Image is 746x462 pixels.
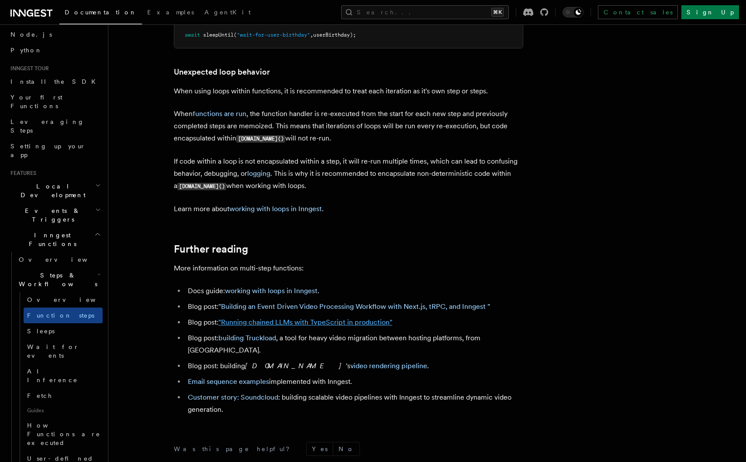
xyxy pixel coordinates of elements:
a: Contact sales [598,5,678,19]
a: Install the SDK [7,74,103,89]
p: When , the function handler is re-executed from the start for each new step and previously comple... [174,108,523,145]
button: Inngest Functions [7,227,103,252]
a: Further reading [174,243,248,255]
button: Steps & Workflows [15,267,103,292]
span: Inngest tour [7,65,49,72]
span: Fetch [27,392,52,399]
li: Blog post: , a tool for heavy video migration between hosting platforms, from [GEOGRAPHIC_DATA]. [185,332,523,356]
span: await [185,32,200,38]
a: How Functions are executed [24,418,103,451]
button: No [333,442,359,455]
span: Local Development [7,182,95,199]
code: [DOMAIN_NAME]() [177,183,226,190]
a: Wait for events [24,339,103,363]
a: Email sequence examples [188,377,269,386]
span: Guides [24,404,103,418]
em: [DOMAIN_NAME] [245,362,346,370]
span: AI Inference [27,368,78,383]
a: AgentKit [199,3,256,24]
span: ( [234,32,237,38]
a: video rendering pipeline [350,362,427,370]
a: Python [7,42,103,58]
a: Setting up your app [7,138,103,163]
span: , [310,32,313,38]
span: Your first Functions [10,94,62,110]
a: Documentation [59,3,142,24]
span: Sleeps [27,328,55,335]
span: Leveraging Steps [10,118,84,134]
a: Function steps [24,308,103,323]
span: Node.js [10,31,52,38]
a: Sleeps [24,323,103,339]
span: Steps & Workflows [15,271,97,288]
a: Customer story: Soundcloud [188,393,278,401]
span: Overview [19,256,109,263]
p: Learn more about . [174,203,523,215]
button: Yes [307,442,333,455]
span: Setting up your app [10,143,86,158]
span: AgentKit [204,9,251,16]
a: AI Inference [24,363,103,388]
button: Search...⌘K [341,5,509,19]
span: "wait-for-user-birthday" [237,32,310,38]
a: Fetch [24,388,103,404]
span: Overview [27,296,117,303]
span: How Functions are executed [27,422,100,446]
span: Python [10,47,42,54]
li: Blog post: [185,316,523,329]
a: building Truckload [218,334,276,342]
span: Features [7,170,36,177]
a: "Running chained LLMs with TypeScript in production" [218,318,392,326]
span: sleepUntil [203,32,234,38]
a: Leveraging Steps [7,114,103,138]
a: "Building an Event Driven Video Processing Workflow with Next.js, tRPC, and Inngest " [218,302,490,311]
li: Blog post: building 's . [185,360,523,372]
a: Sign Up [681,5,739,19]
span: Wait for events [27,343,79,359]
a: Overview [24,292,103,308]
span: Inngest Functions [7,231,94,248]
li: implemented with Inngest. [185,376,523,388]
span: userBirthday); [313,32,356,38]
button: Local Development [7,178,103,203]
a: Overview [15,252,103,267]
p: More information on multi-step functions: [174,262,523,274]
button: Events & Triggers [7,203,103,227]
kbd: ⌘K [491,8,504,17]
a: Unexpected loop behavior [174,66,270,78]
span: Events & Triggers [7,206,95,224]
a: Node.js [7,27,103,42]
a: working with loops in Inngest [229,205,322,213]
span: Function steps [27,312,94,319]
a: functions are run [193,110,246,118]
p: When using loops within functions, it is recommended to treat each iteration as it's own step or ... [174,85,523,97]
code: [DOMAIN_NAME]() [236,135,285,143]
span: Examples [147,9,194,16]
span: Install the SDK [10,78,101,85]
li: Blog post: [185,301,523,313]
p: Was this page helpful? [174,445,296,453]
a: Your first Functions [7,89,103,114]
button: Toggle dark mode [563,7,584,17]
li: : building scalable video pipelines with Inngest to streamline dynamic video generation. [185,391,523,416]
a: Examples [142,3,199,24]
a: logging [247,169,270,178]
span: Documentation [65,9,137,16]
p: If code within a loop is not encapsulated within a step, it will re-run multiple times, which can... [174,155,523,192]
a: working with loops in Inngest [225,287,318,295]
li: Docs guide: . [185,285,523,297]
